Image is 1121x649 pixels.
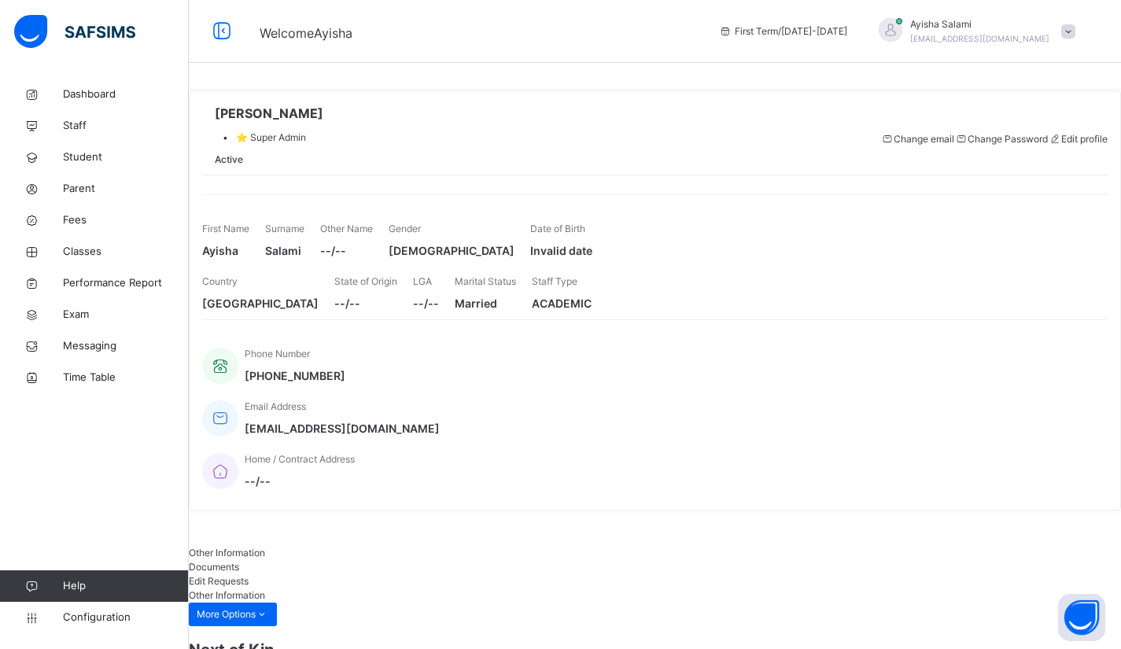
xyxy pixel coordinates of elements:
[63,87,189,102] span: Dashboard
[260,25,352,41] span: Welcome Ayisha
[413,295,439,312] span: --/--
[14,15,135,48] img: safsims
[215,131,323,145] div: •
[910,34,1049,43] span: [EMAIL_ADDRESS][DOMAIN_NAME]
[63,578,188,594] span: Help
[265,223,304,234] span: Surname
[719,24,847,39] span: session/term information
[63,338,189,354] span: Messaging
[63,212,189,228] span: Fees
[389,223,421,234] span: Gender
[63,370,189,385] span: Time Table
[189,589,265,601] span: Other Information
[413,275,432,287] span: LGA
[202,295,319,312] span: [GEOGRAPHIC_DATA]
[63,181,189,197] span: Parent
[320,223,373,234] span: Other Name
[334,295,397,312] span: --/--
[894,133,954,145] span: Change email
[1058,594,1105,641] button: Open asap
[236,131,306,145] span: ⭐ Super Admin
[530,242,592,259] span: Invalid date
[455,275,516,287] span: Marital Status
[215,153,243,165] span: Active
[63,610,188,625] span: Configuration
[215,104,323,123] span: [PERSON_NAME]
[202,275,238,287] span: Country
[1061,133,1108,145] span: Edit profile
[63,275,189,291] span: Performance Report
[530,223,585,234] span: Date of Birth
[532,295,592,312] span: ACADEMIC
[202,242,249,259] span: Ayisha
[389,242,514,259] span: [DEMOGRAPHIC_DATA]
[334,275,397,287] span: State of Origin
[968,133,1048,145] span: Change Password
[189,575,249,587] span: Edit Requests
[320,242,373,259] span: --/--
[245,453,355,465] span: Home / Contract Address
[265,242,304,259] span: Salami
[63,118,189,134] span: Staff
[245,400,306,412] span: Email Address
[532,275,577,287] span: Staff Type
[63,307,189,323] span: Exam
[455,295,516,312] span: Married
[245,420,440,437] span: [EMAIL_ADDRESS][DOMAIN_NAME]
[197,607,269,621] span: More Options
[245,367,345,384] span: [PHONE_NUMBER]
[863,17,1083,46] div: AyishaSalami
[910,17,1049,31] span: Ayisha Salami
[63,149,189,165] span: Student
[63,244,189,260] span: Classes
[202,223,249,234] span: First Name
[189,561,239,573] span: Documents
[245,473,355,489] span: --/--
[189,547,265,559] span: Other Information
[245,348,310,360] span: Phone Number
